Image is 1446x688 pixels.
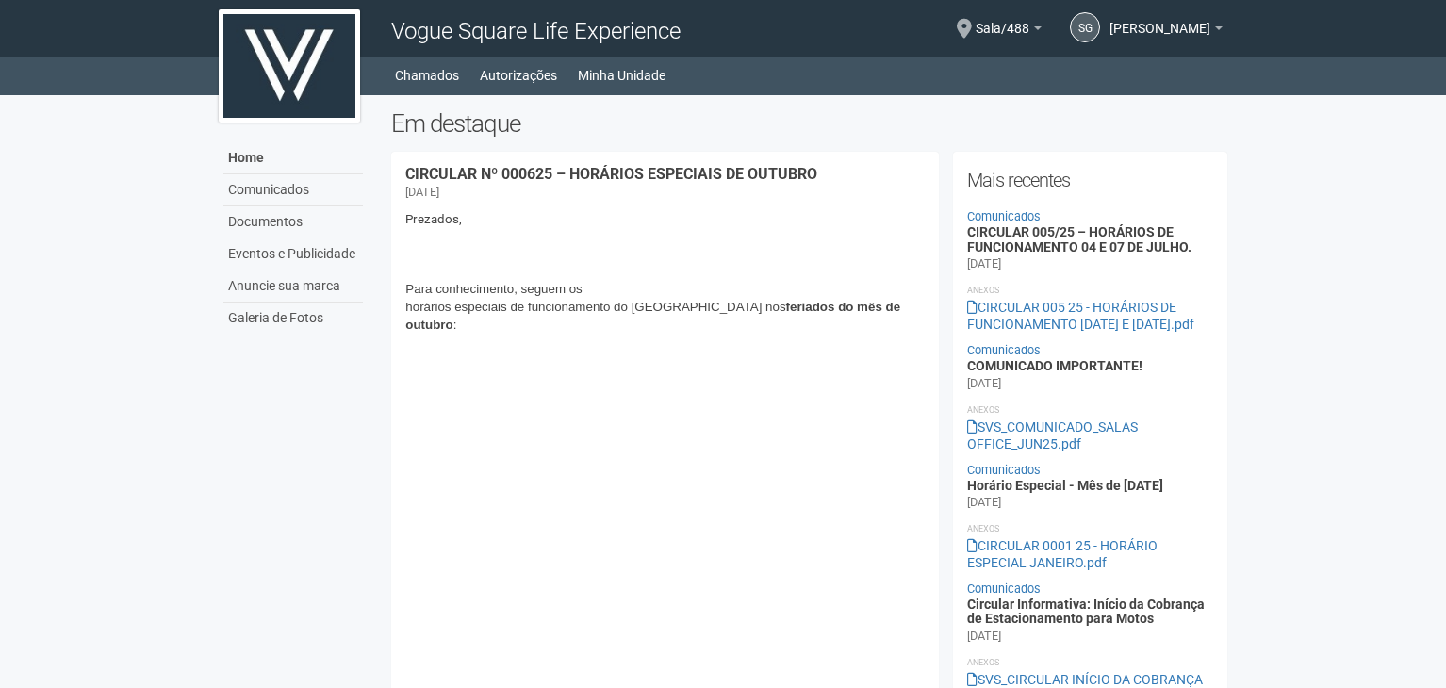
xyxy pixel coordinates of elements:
[1070,12,1100,42] a: SG
[967,538,1158,570] a: CIRCULAR 0001 25 - HORÁRIO ESPECIAL JANEIRO.pdf
[967,300,1194,332] a: CIRCULAR 005 25 - HORÁRIOS DE FUNCIONAMENTO [DATE] E [DATE].pdf
[967,494,1001,511] div: [DATE]
[967,628,1001,645] div: [DATE]
[391,109,1227,138] h2: Em destaque
[976,24,1042,39] a: Sala/488
[405,300,900,332] b: feriados do mês de outubro
[223,142,363,174] a: Home
[219,9,360,123] img: logo.jpg
[405,184,439,201] div: [DATE]
[967,166,1213,194] h2: Mais recentes
[967,520,1213,537] li: Anexos
[967,343,1041,357] a: Comunicados
[967,375,1001,392] div: [DATE]
[967,582,1041,596] a: Comunicados
[395,62,459,89] a: Chamados
[223,270,363,303] a: Anuncie sua marca
[223,238,363,270] a: Eventos e Publicidade
[967,282,1213,299] li: Anexos
[223,303,363,334] a: Galeria de Fotos
[967,358,1142,373] a: COMUNICADO IMPORTANTE!
[967,224,1191,254] a: CIRCULAR 005/25 – HORÁRIOS DE FUNCIONAMENTO 04 E 07 DE JULHO.
[967,463,1041,477] a: Comunicados
[1109,3,1210,36] span: STEPHANNE GOUVEIA
[405,212,462,226] span: Prezados,
[480,62,557,89] a: Autorizações
[391,18,681,44] span: Vogue Square Life Experience
[223,174,363,206] a: Comunicados
[967,419,1138,451] a: SVS_COMUNICADO_SALAS OFFICE_JUN25.pdf
[976,3,1029,36] span: Sala/488
[967,478,1163,493] a: Horário Especial - Mês de [DATE]
[405,282,900,332] span: Para conhecimento, seguem os horários especiais de funcionamento do [GEOGRAPHIC_DATA] nos :
[967,654,1213,671] li: Anexos
[967,255,1001,272] div: [DATE]
[223,206,363,238] a: Documentos
[405,165,817,183] a: CIRCULAR Nº 000625 – HORÁRIOS ESPECIAIS DE OUTUBRO
[967,597,1205,626] a: Circular Informativa: Início da Cobrança de Estacionamento para Motos
[967,401,1213,418] li: Anexos
[1109,24,1223,39] a: [PERSON_NAME]
[578,62,665,89] a: Minha Unidade
[967,209,1041,223] a: Comunicados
